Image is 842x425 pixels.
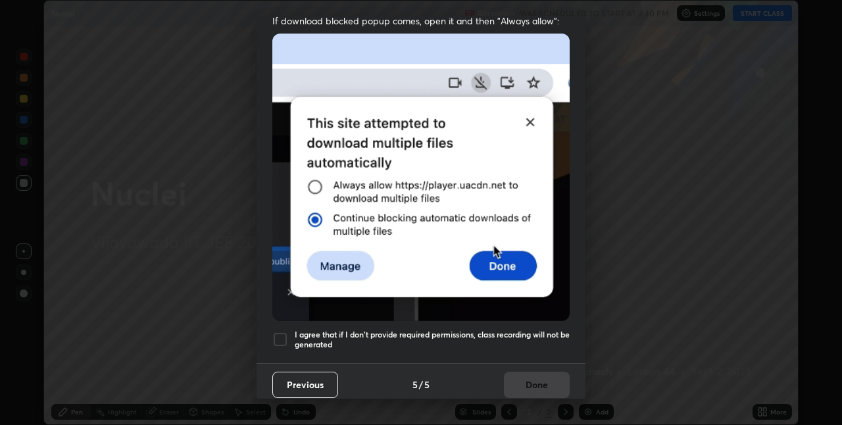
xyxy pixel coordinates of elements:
[272,34,570,321] img: downloads-permission-blocked.gif
[424,378,430,391] h4: 5
[272,372,338,398] button: Previous
[419,378,423,391] h4: /
[412,378,418,391] h4: 5
[295,330,570,350] h5: I agree that if I don't provide required permissions, class recording will not be generated
[272,14,570,27] span: If download blocked popup comes, open it and then "Always allow":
